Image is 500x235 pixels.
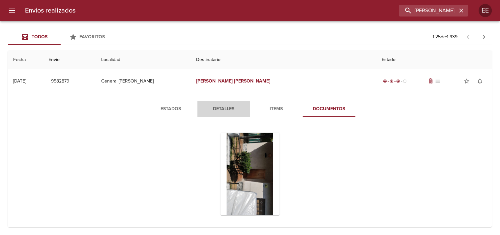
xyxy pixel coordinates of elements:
[479,4,492,17] div: Abrir información de usuario
[460,75,474,88] button: Agregar a favoritos
[390,79,394,83] span: radio_button_checked
[221,133,280,215] div: Arir imagen
[399,5,457,17] input: buscar
[307,105,352,113] span: Documentos
[434,78,441,84] span: No tiene pedido asociado
[476,29,492,45] span: Pagina siguiente
[8,50,43,69] th: Fecha
[145,101,356,117] div: Tabs detalle de guia
[254,105,299,113] span: Items
[477,78,484,84] span: notifications_none
[8,29,113,45] div: Tabs Envios
[433,34,458,40] p: 1 - 25 de 4.939
[201,105,246,113] span: Detalles
[382,78,408,84] div: En viaje
[13,78,26,84] div: [DATE]
[51,77,69,85] span: 9582879
[43,50,96,69] th: Envio
[48,75,72,87] button: 9582879
[403,79,407,83] span: radio_button_unchecked
[428,78,434,84] span: Tiene documentos adjuntos
[397,79,400,83] span: radio_button_checked
[96,69,191,93] td: General [PERSON_NAME]
[464,78,470,84] span: star_border
[25,5,75,16] h6: Envios realizados
[191,50,377,69] th: Destinatario
[196,78,233,84] em: [PERSON_NAME]
[377,50,492,69] th: Estado
[383,79,387,83] span: radio_button_checked
[460,33,476,40] span: Pagina anterior
[479,4,492,17] div: EE
[149,105,193,113] span: Estados
[32,34,47,40] span: Todos
[4,3,20,18] button: menu
[80,34,105,40] span: Favoritos
[474,75,487,88] button: Activar notificaciones
[234,78,271,84] em: [PERSON_NAME]
[96,50,191,69] th: Localidad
